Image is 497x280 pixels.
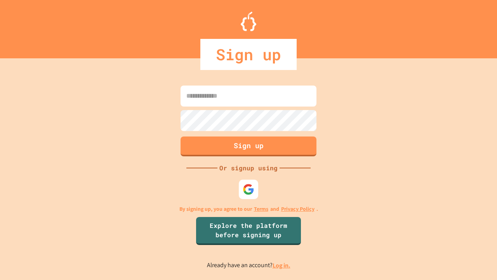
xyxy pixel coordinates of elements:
[200,39,297,70] div: Sign up
[273,261,290,269] a: Log in.
[254,205,268,213] a: Terms
[241,12,256,31] img: Logo.svg
[217,163,280,173] div: Or signup using
[243,184,254,195] img: google-icon.svg
[179,205,318,213] p: By signing up, you agree to our and .
[207,261,290,270] p: Already have an account?
[281,205,315,213] a: Privacy Policy
[181,136,316,156] button: Sign up
[196,217,301,245] a: Explore the platform before signing up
